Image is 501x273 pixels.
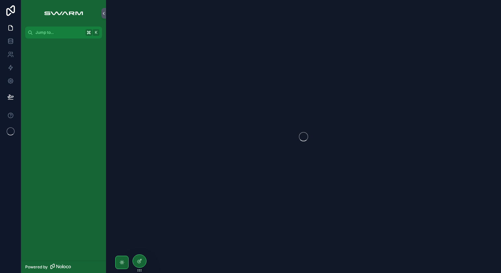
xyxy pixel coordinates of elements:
div: scrollable content [21,38,106,50]
span: K [93,30,99,35]
button: Jump to...K [25,27,102,38]
img: App logo [41,8,86,19]
a: Powered by [21,261,106,273]
span: Powered by [25,264,48,270]
span: Jump to... [35,30,83,35]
